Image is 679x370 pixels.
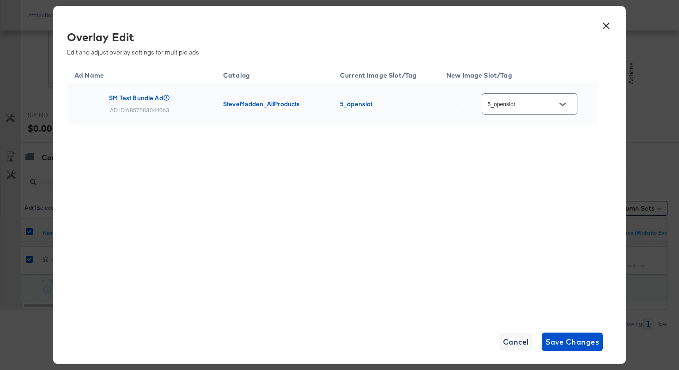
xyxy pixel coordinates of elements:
[499,333,533,351] button: Cancel
[542,333,603,351] button: Save Changes
[223,71,262,79] span: Catalog
[546,335,600,348] span: Save Changes
[439,64,598,85] th: New Image Slot/Tag
[110,106,170,114] div: AD ID: 6857583044063
[598,15,614,32] button: ×
[109,94,163,103] div: SM Test Bundle Ad
[74,71,116,79] span: Ad Name
[556,97,570,111] button: Open
[67,29,591,45] div: Overlay Edit
[340,100,428,108] div: 5_openslot
[223,100,321,108] div: SteveMadden_AllProducts
[333,64,439,85] th: Current Image Slot/Tag
[503,335,529,348] span: Cancel
[67,29,591,56] div: Edit and adjust overlay settings for multiple ads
